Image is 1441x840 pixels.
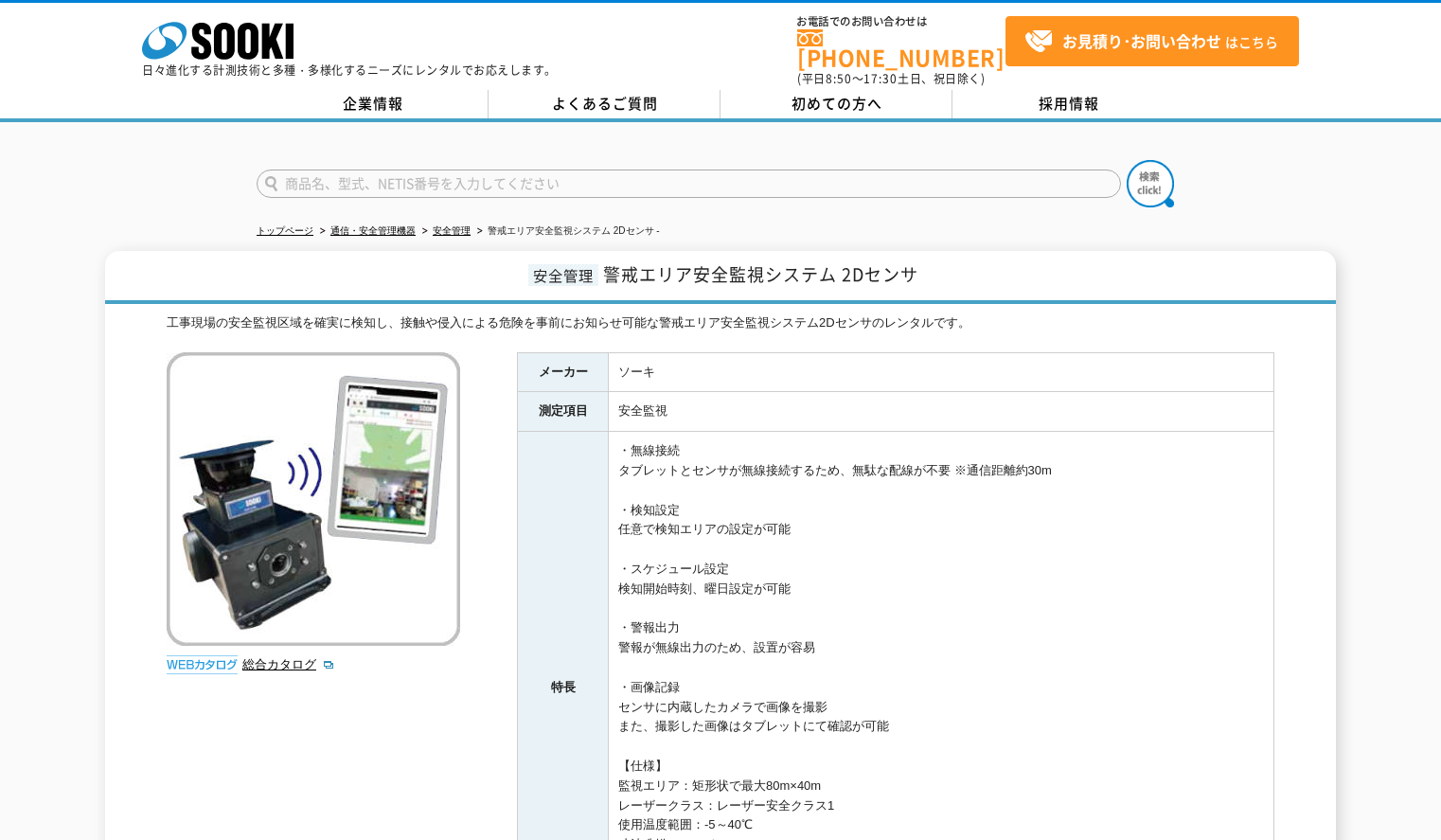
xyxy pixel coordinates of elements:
a: [PHONE_NUMBER] [797,29,1005,68]
span: 安全管理 [528,264,598,286]
span: 警戒エリア安全監視システム 2Dセンサ [603,261,918,287]
a: 企業情報 [257,90,489,118]
a: よくあるご質問 [489,90,720,118]
input: 商品名、型式、NETIS番号を入力してください [257,170,1121,198]
span: 17:30 [863,70,898,87]
strong: お見積り･お問い合わせ [1062,29,1221,52]
span: 初めての方へ [792,93,882,114]
p: 日々進化する計測技術と多種・多様化するニーズにレンタルでお応えします。 [142,64,557,76]
a: 初めての方へ [720,90,952,118]
td: 安全監視 [609,392,1274,432]
img: webカタログ [167,655,238,674]
span: お電話でのお問い合わせは [797,16,1005,27]
td: ソーキ [609,352,1274,392]
span: 8:50 [826,70,852,87]
th: 測定項目 [518,392,609,432]
a: 安全管理 [433,225,471,236]
a: 総合カタログ [242,657,335,671]
a: お見積り･お問い合わせはこちら [1005,16,1299,66]
a: 採用情報 [952,90,1184,118]
span: (平日 ～ 土日、祝日除く) [797,70,985,87]
li: 警戒エリア安全監視システム 2Dセンサ - [473,222,660,241]
img: btn_search.png [1127,160,1174,207]
img: 警戒エリア安全監視システム 2Dセンサ - [167,352,460,646]
th: メーカー [518,352,609,392]
a: トップページ [257,225,313,236]
a: 通信・安全管理機器 [330,225,416,236]
span: はこちら [1024,27,1278,56]
div: 工事現場の安全監視区域を確実に検知し、接触や侵入による危険を事前にお知らせ可能な警戒エリア安全監視システム2Dセンサのレンタルです。 [167,313,1274,333]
